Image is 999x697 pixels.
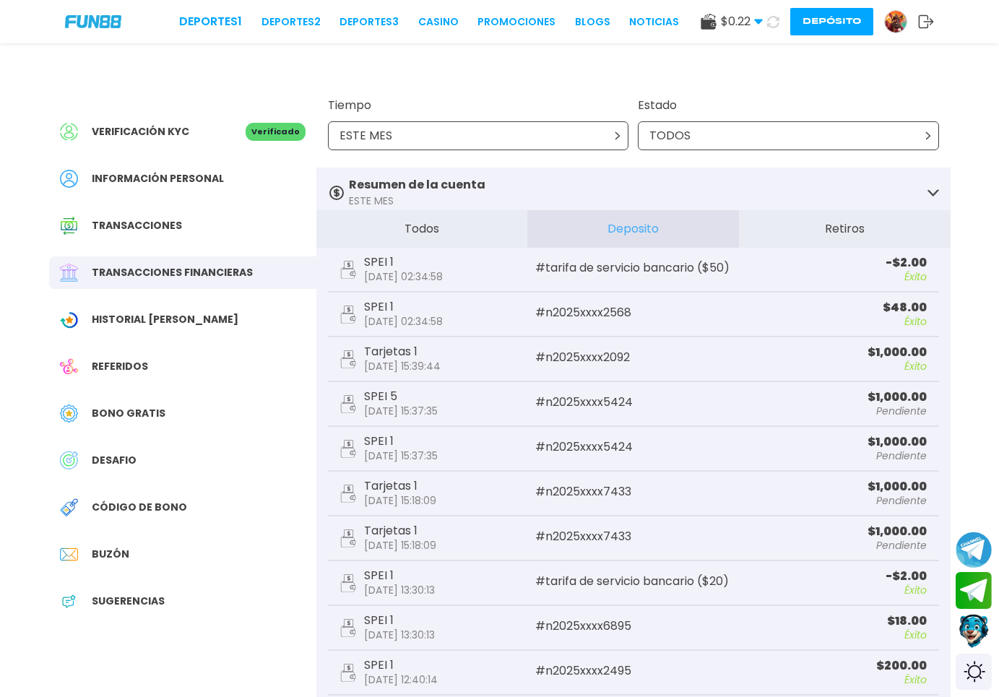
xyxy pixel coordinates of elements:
button: Join telegram channel [956,531,992,568]
a: Deportes1 [179,13,242,30]
a: Wagering TransactionHistorial [PERSON_NAME] [49,303,316,336]
span: Transacciones [92,218,182,233]
img: Challenge [60,451,78,469]
a: NOTICIAS [629,14,679,30]
p: # n2025xxxx5424 [535,441,731,453]
img: Referral [60,358,78,376]
a: Redeem BonusCódigo de bono [49,491,316,524]
a: BLOGS [575,14,610,30]
a: Deportes3 [340,14,399,30]
p: SPEI 1 [364,570,435,581]
a: Verificación KYCVerificado [49,116,316,148]
p: $ 48.00 [731,302,927,313]
button: Todos [316,210,528,248]
p: Resumen de la cuenta [349,176,485,194]
p: # tarifa de servicio bancario ($20) [535,576,731,587]
p: [DATE] 15:39:44 [364,360,441,372]
p: SPEI 1 [364,301,443,313]
p: # n2025xxxx5424 [535,397,731,408]
span: Buzón [92,547,129,562]
img: App Feedback [60,592,78,610]
p: [DATE] 12:40:14 [364,674,438,685]
p: Tiempo [328,97,629,114]
button: Contact customer service [956,612,992,650]
a: PersonalInformación personal [49,163,316,195]
p: ESTE MES [349,194,485,209]
a: App FeedbackSugerencias [49,585,316,618]
p: $ 1,000.00 [731,347,927,358]
span: Información personal [92,171,224,186]
a: Avatar [884,10,918,33]
p: TODOS [649,127,691,144]
button: Deposito [527,210,739,248]
a: CASINO [418,14,459,30]
p: Éxito [731,316,927,326]
p: Tarjetas 1 [364,525,436,537]
p: SPEI 1 [364,615,435,626]
p: Pendiente [731,540,927,550]
p: $ 1,000.00 [731,391,927,403]
a: ChallengeDESAFIO [49,444,316,477]
p: Éxito [731,675,927,685]
p: [DATE] 15:18:09 [364,495,436,506]
p: Éxito [731,585,927,595]
span: $ 0.22 [721,13,763,30]
p: Pendiente [731,406,927,416]
span: Historial [PERSON_NAME] [92,312,238,327]
img: Free Bonus [60,404,78,423]
img: Financial Transaction [60,264,78,282]
span: Verificación KYC [92,124,189,139]
a: Transaction HistoryTransacciones [49,209,316,242]
p: $ 1,000.00 [731,481,927,493]
p: Tarjetas 1 [364,480,436,492]
p: Éxito [731,272,927,282]
p: [DATE] 02:34:58 [364,316,443,327]
button: Join telegram [956,572,992,610]
button: Depósito [790,8,873,35]
p: $ 1,000.00 [731,436,927,448]
span: Bono Gratis [92,406,165,421]
a: Financial TransactionTransacciones financieras [49,256,316,289]
span: Sugerencias [92,594,165,609]
p: [DATE] 02:34:58 [364,271,443,282]
p: # n2025xxxx2495 [535,665,731,677]
p: Pendiente [731,451,927,461]
span: Transacciones financieras [92,265,253,280]
img: Transaction History [60,217,78,235]
p: [DATE] 13:30:13 [364,629,435,641]
p: # n2025xxxx2568 [535,307,731,319]
p: Éxito [731,630,927,640]
p: $ 200.00 [731,660,927,672]
p: [DATE] 15:18:09 [364,540,436,551]
img: Wagering Transaction [60,311,78,329]
p: Verificado [246,123,306,141]
p: SPEI 5 [364,391,438,402]
p: $ 18.00 [731,615,927,627]
img: Avatar [885,11,907,33]
button: Retiros [739,210,951,248]
p: [DATE] 15:37:35 [364,405,438,417]
a: Promociones [477,14,555,30]
span: Código de bono [92,500,187,515]
p: Estado [638,97,939,114]
p: SPEI 1 [364,436,438,447]
a: Deportes2 [261,14,321,30]
a: Free BonusBono Gratis [49,397,316,430]
div: Switch theme [956,654,992,690]
img: Inbox [60,545,78,563]
p: SPEI 1 [364,659,438,671]
span: DESAFIO [92,453,137,468]
a: ReferralReferidos [49,350,316,383]
p: $ 1,000.00 [731,526,927,537]
p: Pendiente [731,495,927,506]
p: # tarifa de servicio bancario ($50) [535,262,731,274]
p: # n2025xxxx7433 [535,531,731,542]
p: # n2025xxxx7433 [535,486,731,498]
a: InboxBuzón [49,538,316,571]
p: Éxito [731,361,927,371]
img: Personal [60,170,78,188]
img: Redeem Bonus [60,498,78,516]
p: Tarjetas 1 [364,346,441,358]
p: SPEI 1 [364,256,443,268]
p: # n2025xxxx6895 [535,620,731,632]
